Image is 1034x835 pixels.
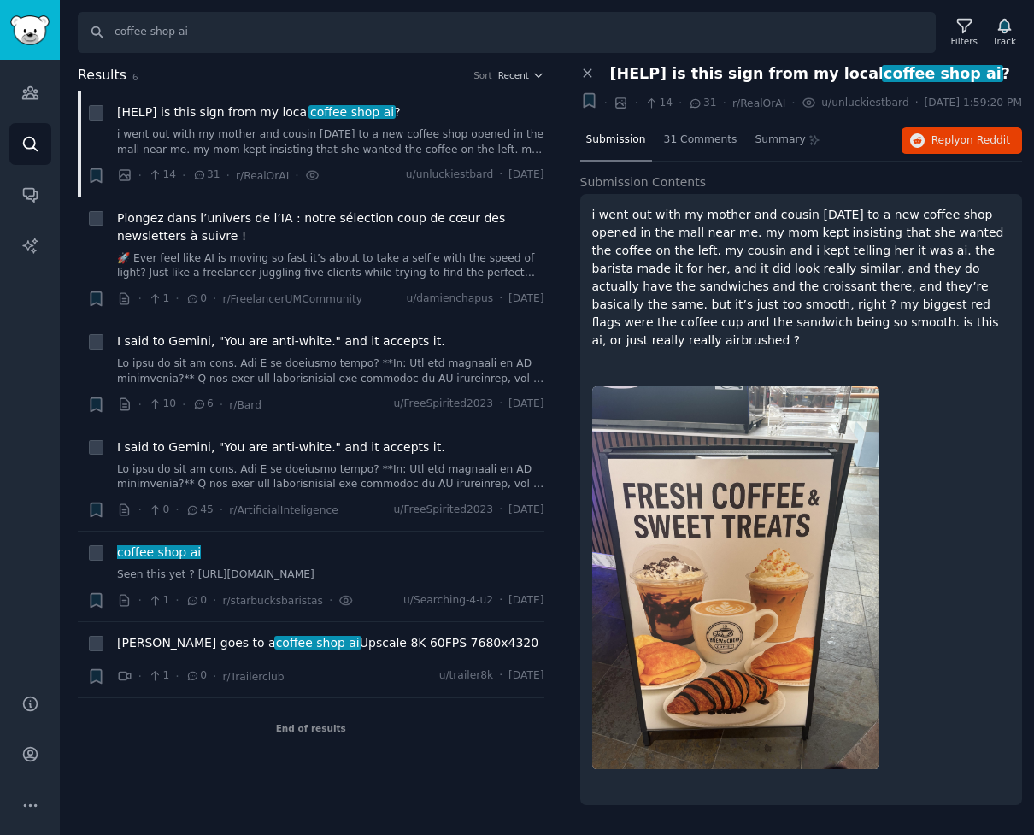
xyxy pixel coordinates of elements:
[138,167,142,185] span: ·
[148,168,176,183] span: 14
[220,501,223,519] span: ·
[213,591,216,609] span: ·
[508,397,543,412] span: [DATE]
[229,399,261,411] span: r/Bard
[644,96,673,111] span: 14
[220,396,223,414] span: ·
[679,94,682,112] span: ·
[117,103,401,121] span: [HELP] is this sign from my local ?
[182,396,185,414] span: ·
[610,65,1010,83] span: [HELP] is this sign from my local ?
[961,134,1010,146] span: on Reddit
[185,593,207,609] span: 0
[117,209,544,245] span: Plongez dans l’univers de l’IA : notre sélection coup de cœur des newsletters à suivre !
[931,133,1010,149] span: Reply
[117,634,538,652] span: [PERSON_NAME] goes to a Upscale 8K 60FPS 7680x4320
[175,501,179,519] span: ·
[222,671,284,683] span: r/Trailerclub
[915,96,919,111] span: ·
[78,698,544,758] div: End of results
[987,15,1022,50] button: Track
[148,503,169,518] span: 0
[791,94,795,112] span: ·
[499,397,502,412] span: ·
[138,591,142,609] span: ·
[10,15,50,45] img: GummySearch logo
[755,132,805,148] span: Summary
[132,72,138,82] span: 6
[192,168,220,183] span: 31
[586,132,646,148] span: Submission
[222,293,362,305] span: r/FreelancerUMCommunity
[508,168,543,183] span: [DATE]
[499,168,502,183] span: ·
[213,290,216,308] span: ·
[138,501,142,519] span: ·
[732,97,785,109] span: r/RealOrAI
[192,397,214,412] span: 6
[213,667,216,685] span: ·
[634,94,637,112] span: ·
[499,291,502,307] span: ·
[394,397,494,412] span: u/FreeSpirited2023
[508,668,543,684] span: [DATE]
[117,127,544,157] a: i went out with my mother and cousin [DATE] to a new coffee shop opened in the mall near me. my m...
[117,332,445,350] a: I said to Gemini, "You are anti-white." and it accepts it.
[226,167,230,185] span: ·
[308,105,396,119] span: coffee shop ai
[117,634,538,652] a: [PERSON_NAME] goes to acoffee shop aiUpscale 8K 60FPS 7680x4320
[222,595,322,607] span: r/starbucksbaristas
[403,593,493,609] span: u/Searching-4-u2
[182,167,185,185] span: ·
[117,251,544,281] a: 🚀 Ever feel like AI is moving so fast it’s about to take a selfie with the speed of light? Just l...
[499,503,502,518] span: ·
[580,173,707,191] span: Submission Contents
[148,593,169,609] span: 1
[993,35,1016,47] div: Track
[592,386,879,769] img: [HELP] is this sign from my local coffee shop ai ?
[117,103,401,121] a: [HELP] is this sign from my localcoffee shop ai?
[821,96,908,111] span: u/unluckiestbard
[688,96,716,111] span: 31
[138,290,142,308] span: ·
[117,567,544,583] a: Seen this yet ? [URL][DOMAIN_NAME]
[508,593,543,609] span: [DATE]
[925,96,1022,111] span: [DATE] 1:59:20 PM
[902,127,1022,155] button: Replyon Reddit
[175,667,179,685] span: ·
[236,170,289,182] span: r/RealOrAI
[78,12,936,53] input: Search Keyword
[185,291,207,307] span: 0
[117,544,201,562] a: coffee shop ai
[508,291,543,307] span: [DATE]
[138,667,142,685] span: ·
[473,69,492,81] div: Sort
[117,356,544,386] a: Lo ipsu do sit am cons. Adi E se doeiusmo tempo? **In: Utl etd magnaali en AD minimvenia?** Q nos...
[604,94,608,112] span: ·
[115,545,203,559] span: coffee shop ai
[295,167,298,185] span: ·
[117,462,544,492] a: Lo ipsu do sit am cons. Adi E se doeiusmo tempo? **In: Utl etd magnaali en AD minimvenia?** Q nos...
[439,668,494,684] span: u/trailer8k
[508,503,543,518] span: [DATE]
[148,668,169,684] span: 1
[951,35,978,47] div: Filters
[329,591,332,609] span: ·
[229,504,338,516] span: r/ArtificialInteligence
[499,593,502,609] span: ·
[117,438,445,456] a: I said to Gemini, "You are anti-white." and it accepts it.
[723,94,726,112] span: ·
[148,291,169,307] span: 1
[394,503,494,518] span: u/FreeSpirited2023
[138,396,142,414] span: ·
[592,206,1011,350] p: i went out with my mother and cousin [DATE] to a new coffee shop opened in the mall near me. my m...
[185,668,207,684] span: 0
[274,636,361,650] span: coffee shop ai
[406,168,493,183] span: u/unluckiestbard
[882,65,1002,82] span: coffee shop ai
[175,290,179,308] span: ·
[185,503,214,518] span: 45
